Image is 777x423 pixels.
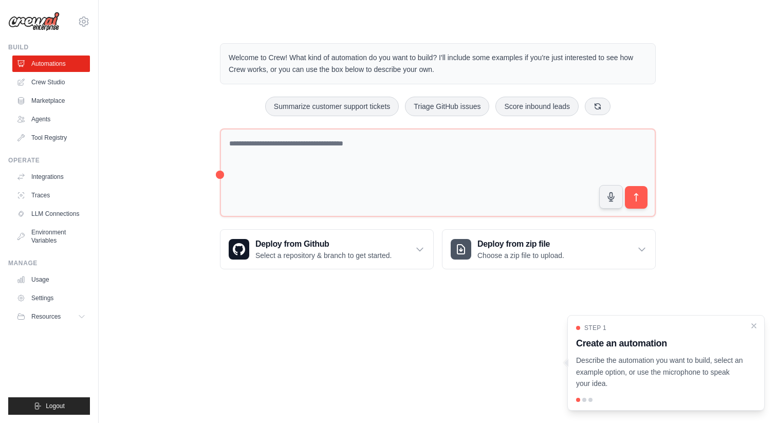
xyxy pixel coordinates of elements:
[12,93,90,109] a: Marketplace
[477,238,564,250] h3: Deploy from zip file
[265,97,399,116] button: Summarize customer support tickets
[31,312,61,321] span: Resources
[8,12,60,31] img: Logo
[8,43,90,51] div: Build
[405,97,489,116] button: Triage GitHub issues
[12,111,90,127] a: Agents
[8,156,90,164] div: Operate
[8,259,90,267] div: Manage
[12,169,90,185] a: Integrations
[495,97,579,116] button: Score inbound leads
[12,56,90,72] a: Automations
[255,238,392,250] h3: Deploy from Github
[46,402,65,410] span: Logout
[477,250,564,261] p: Choose a zip file to upload.
[12,74,90,90] a: Crew Studio
[584,324,606,332] span: Step 1
[12,308,90,325] button: Resources
[12,206,90,222] a: LLM Connections
[8,397,90,415] button: Logout
[576,355,744,390] p: Describe the automation you want to build, select an example option, or use the microphone to spe...
[12,187,90,204] a: Traces
[750,322,758,330] button: Close walkthrough
[255,250,392,261] p: Select a repository & branch to get started.
[12,130,90,146] a: Tool Registry
[576,336,744,351] h3: Create an automation
[12,271,90,288] a: Usage
[12,224,90,249] a: Environment Variables
[229,52,647,76] p: Welcome to Crew! What kind of automation do you want to build? I'll include some examples if you'...
[12,290,90,306] a: Settings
